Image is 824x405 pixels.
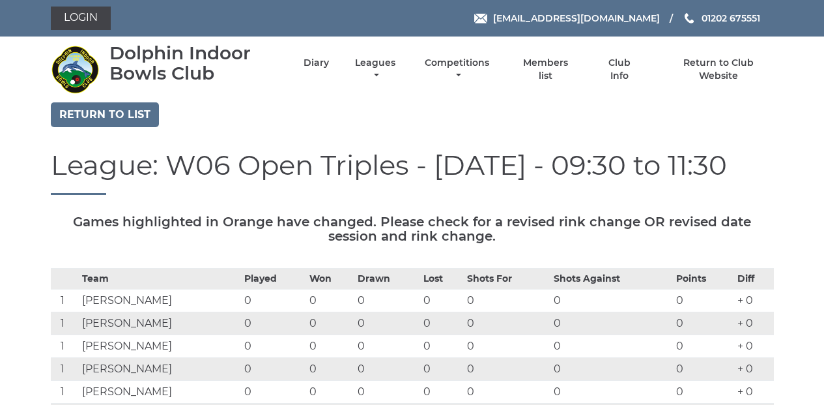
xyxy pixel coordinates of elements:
[241,358,307,381] td: 0
[304,57,329,69] a: Diary
[734,269,774,290] th: Diff
[420,358,464,381] td: 0
[464,335,550,358] td: 0
[464,290,550,312] td: 0
[464,312,550,335] td: 0
[464,269,550,290] th: Shots For
[702,12,760,24] span: 01202 675551
[79,381,241,404] td: [PERSON_NAME]
[51,45,100,94] img: Dolphin Indoor Bowls Club
[550,358,673,381] td: 0
[51,102,159,127] a: Return to list
[422,57,493,82] a: Competitions
[474,11,660,25] a: Email [EMAIL_ADDRESS][DOMAIN_NAME]
[493,12,660,24] span: [EMAIL_ADDRESS][DOMAIN_NAME]
[673,312,734,335] td: 0
[354,290,420,312] td: 0
[79,335,241,358] td: [PERSON_NAME]
[420,312,464,335] td: 0
[306,381,354,404] td: 0
[464,358,550,381] td: 0
[241,312,307,335] td: 0
[420,269,464,290] th: Lost
[550,312,673,335] td: 0
[51,358,79,381] td: 1
[464,381,550,404] td: 0
[673,381,734,404] td: 0
[51,150,774,195] h1: League: W06 Open Triples - [DATE] - 09:30 to 11:30
[734,358,774,381] td: + 0
[51,290,79,312] td: 1
[550,381,673,404] td: 0
[79,290,241,312] td: [PERSON_NAME]
[51,381,79,404] td: 1
[673,335,734,358] td: 0
[51,215,774,243] h5: Games highlighted in Orange have changed. Please check for a revised rink change OR revised date ...
[420,381,464,404] td: 0
[79,312,241,335] td: [PERSON_NAME]
[306,358,354,381] td: 0
[51,312,79,335] td: 1
[79,269,241,290] th: Team
[420,290,464,312] td: 0
[734,381,774,404] td: + 0
[354,381,420,404] td: 0
[109,43,281,83] div: Dolphin Indoor Bowls Club
[241,269,307,290] th: Played
[420,335,464,358] td: 0
[306,290,354,312] td: 0
[683,11,760,25] a: Phone us 01202 675551
[515,57,575,82] a: Members list
[306,335,354,358] td: 0
[734,312,774,335] td: + 0
[306,312,354,335] td: 0
[673,358,734,381] td: 0
[306,269,354,290] th: Won
[79,358,241,381] td: [PERSON_NAME]
[354,358,420,381] td: 0
[599,57,641,82] a: Club Info
[663,57,773,82] a: Return to Club Website
[474,14,487,23] img: Email
[352,57,399,82] a: Leagues
[241,381,307,404] td: 0
[241,335,307,358] td: 0
[550,269,673,290] th: Shots Against
[673,290,734,312] td: 0
[354,312,420,335] td: 0
[734,335,774,358] td: + 0
[734,290,774,312] td: + 0
[51,335,79,358] td: 1
[354,335,420,358] td: 0
[685,13,694,23] img: Phone us
[51,7,111,30] a: Login
[673,269,734,290] th: Points
[550,335,673,358] td: 0
[354,269,420,290] th: Drawn
[550,290,673,312] td: 0
[241,290,307,312] td: 0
